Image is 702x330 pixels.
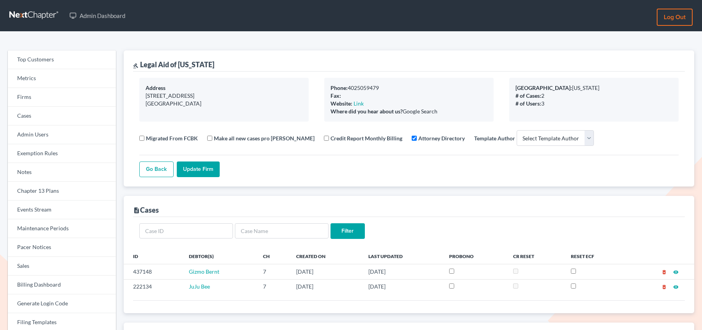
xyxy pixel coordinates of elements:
b: Website: [331,100,352,107]
i: visibility [673,269,679,275]
input: Filter [331,223,365,239]
a: Chapter 13 Plans [8,182,116,201]
i: gavel [133,63,139,68]
a: JuJu Bee [189,283,210,290]
td: 437148 [124,264,183,279]
a: Cases [8,107,116,126]
a: Metrics [8,69,116,88]
td: 222134 [124,279,183,294]
div: [GEOGRAPHIC_DATA] [146,100,302,108]
a: Exemption Rules [8,144,116,163]
b: # of Users: [515,100,541,107]
a: Sales [8,257,116,276]
b: Phone: [331,84,348,91]
i: description [133,207,140,214]
i: visibility [673,284,679,290]
a: Top Customers [8,50,116,69]
td: 7 [257,279,290,294]
i: delete_forever [661,284,667,290]
th: Debtor(s) [183,248,257,264]
div: 2 [515,92,672,100]
a: Gizmo Bernt [189,268,219,275]
input: Update Firm [177,161,220,177]
td: [DATE] [290,264,362,279]
b: Fax: [331,92,341,99]
div: [US_STATE] [515,84,672,92]
b: Address [146,84,165,91]
a: Generate Login Code [8,294,116,313]
td: [DATE] [362,264,443,279]
b: Where did you hear about us? [331,108,403,115]
th: Last Updated [362,248,443,264]
td: [DATE] [290,279,362,294]
a: Link [354,100,364,107]
input: Case ID [139,223,233,239]
th: Ch [257,248,290,264]
div: Google Search [331,108,487,115]
i: delete_forever [661,269,667,275]
div: [STREET_ADDRESS] [146,92,302,100]
label: Migrated From FCBK [146,134,198,142]
label: Attorney Directory [418,134,465,142]
td: [DATE] [362,279,443,294]
a: visibility [673,283,679,290]
a: Log out [657,9,693,26]
b: [GEOGRAPHIC_DATA]: [515,84,572,91]
div: 3 [515,100,672,108]
td: 7 [257,264,290,279]
a: delete_forever [661,268,667,275]
th: ID [124,248,183,264]
div: Legal Aid of [US_STATE] [133,60,214,69]
input: Case Name [235,223,329,239]
th: CR Reset [507,248,565,264]
a: Events Stream [8,201,116,219]
div: Cases [133,205,159,215]
a: Admin Users [8,126,116,144]
label: Template Author [474,134,515,142]
div: 4025059479 [331,84,487,92]
a: Go Back [139,161,174,177]
a: delete_forever [661,283,667,290]
a: Notes [8,163,116,182]
a: Billing Dashboard [8,276,116,294]
a: visibility [673,268,679,275]
a: Firms [8,88,116,107]
label: Credit Report Monthly Billing [331,134,402,142]
th: Created On [290,248,362,264]
th: ProBono [443,248,507,264]
a: Admin Dashboard [66,9,129,23]
th: Reset ECF [565,248,627,264]
a: Pacer Notices [8,238,116,257]
a: Maintenance Periods [8,219,116,238]
label: Make all new cases pro [PERSON_NAME] [214,134,315,142]
b: # of Cases: [515,92,541,99]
